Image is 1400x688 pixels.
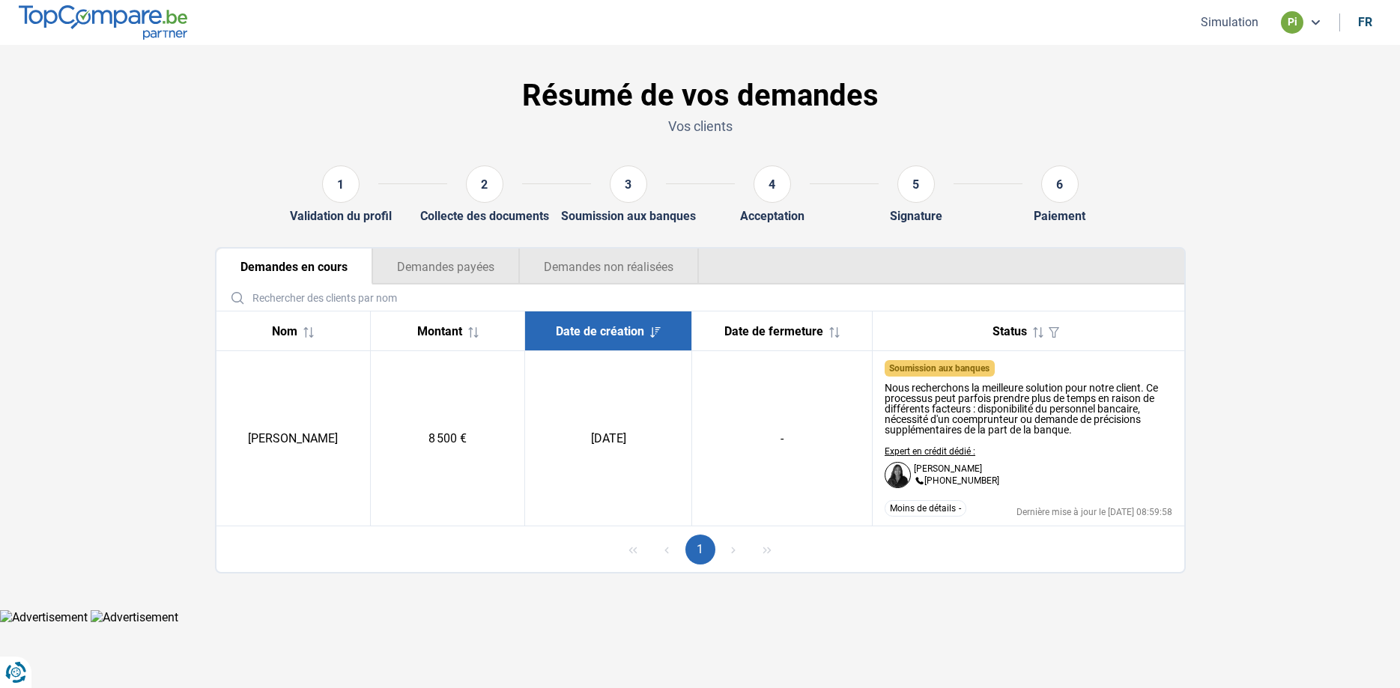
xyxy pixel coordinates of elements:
p: Vos clients [215,117,1186,136]
button: Demandes payées [372,249,519,284]
div: Acceptation [740,209,804,223]
div: 4 [754,165,791,203]
div: 2 [466,165,503,203]
span: Date de création [556,324,644,338]
img: +3228860076 [914,476,924,487]
button: Page 1 [685,535,715,564]
span: Montant [417,324,462,338]
td: 8 500 € [371,351,525,526]
div: 3 [610,165,647,203]
div: 6 [1041,165,1079,203]
p: [PERSON_NAME] [914,464,982,473]
button: First Page [618,535,648,564]
img: Advertisement [91,610,178,624]
button: Demandes en cours [216,249,372,284]
td: - [692,351,873,526]
span: Nom [272,324,297,338]
div: Soumission aux banques [561,209,696,223]
div: Dernière mise à jour le [DATE] 08:59:58 [1016,508,1172,517]
button: Previous Page [652,535,682,564]
div: pi [1281,11,1303,34]
button: Demandes non réalisées [519,249,699,284]
div: 1 [322,165,360,203]
td: [PERSON_NAME] [216,351,371,526]
td: [DATE] [525,351,692,526]
button: Simulation [1196,14,1263,30]
span: Status [993,324,1027,338]
div: Paiement [1034,209,1085,223]
div: Validation du profil [290,209,392,223]
div: Collecte des documents [420,209,549,223]
p: Expert en crédit dédié : [885,447,999,456]
span: Date de fermeture [724,324,823,338]
button: Next Page [718,535,748,564]
img: Dayana Santamaria [885,462,911,488]
img: TopCompare.be [19,5,187,39]
div: fr [1358,15,1372,29]
p: [PHONE_NUMBER] [914,476,999,487]
h1: Résumé de vos demandes [215,78,1186,114]
div: 5 [897,165,935,203]
span: Soumission aux banques [889,363,990,374]
button: Moins de détails [885,500,966,517]
input: Rechercher des clients par nom [222,284,1178,311]
div: Signature [890,209,942,223]
button: Last Page [752,535,782,564]
div: Nous recherchons la meilleure solution pour notre client. Ce processus peut parfois prendre plus ... [885,383,1172,435]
